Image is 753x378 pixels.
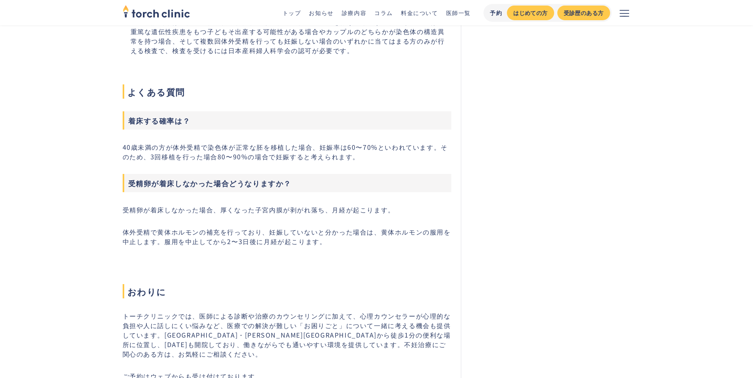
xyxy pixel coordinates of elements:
a: はじめての方 [507,6,554,20]
img: torch clinic [123,2,190,20]
div: 受診歴のある方 [564,9,604,17]
a: 医師一覧 [446,9,471,17]
span: よくある質問 [123,84,452,99]
a: 受診歴のある方 [557,6,610,20]
span: おわりに [123,284,452,298]
a: お知らせ [309,9,333,17]
a: 料金について [401,9,438,17]
div: はじめての方 [513,9,547,17]
a: home [123,6,190,20]
h3: 受精卵が着床しなかった場合どうなりますか？ [123,174,452,192]
p: 受精卵が着床しなかった場合、厚くなった子宮内膜が剥がれ落ち、月経が起こります。 [123,205,452,214]
a: コラム [374,9,393,17]
p: 40歳未満の方が体外受精で染色体が正常な胚を移植した場合、妊娠率は60〜70%といわれています。そのため、3回移植を行った場合80〜90%の場合で妊娠すると考えられます。 [123,142,452,161]
h3: 着床する確率は？ [123,111,452,130]
p: トーチクリニックでは、医師による診断や治療のカウンセリングに加えて、心理カウンセラーが心理的な負担や人に話しにくい悩みなど、医療での解決が難しい「お困りごと」について一緒に考える機会も提供してい... [123,311,452,359]
p: 体外受精で黄体ホルモンの補充を行っており、妊娠していないと分かった場合は、黄体ホルモンの服用を中止します。服用を中止してから2〜3日後に月経が起こります。 [123,227,452,246]
a: 診療内容 [342,9,366,17]
li: 着床前診断 着床前診断とは、体外受精で得られた胚の染色体や遺伝子の検査を行うことです。ただし日本では、重篤な遺伝性疾患をもつ子どもそ出産する可能性がある場合やカップルのどちらかが染色体の構造異常... [131,8,452,55]
a: トップ [283,9,301,17]
div: 予約 [490,9,502,17]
